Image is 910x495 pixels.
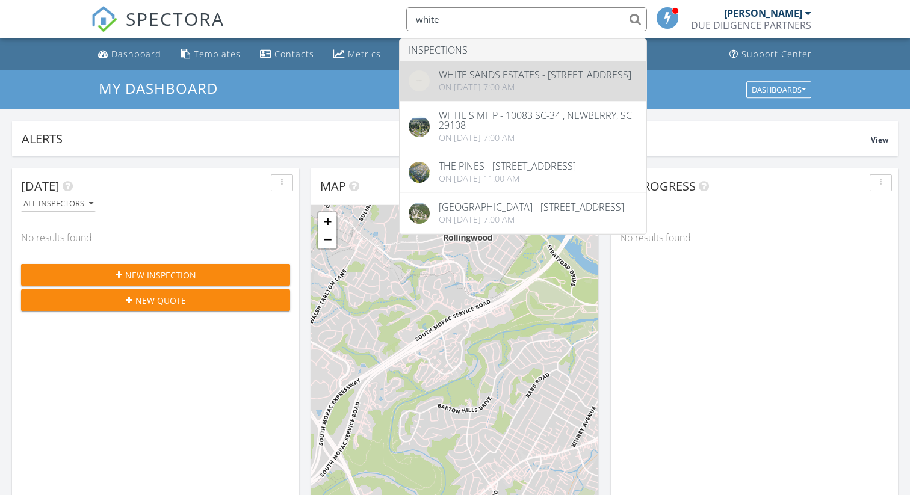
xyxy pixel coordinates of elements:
div: Support Center [741,48,812,60]
a: Zoom in [318,212,336,230]
li: Inspections [400,39,646,61]
button: New Inspection [21,264,290,286]
a: White Sands Estates - [STREET_ADDRESS] On [DATE] 7:00 am [400,61,646,101]
div: Metrics [348,48,381,60]
span: SPECTORA [126,6,224,31]
div: Templates [194,48,241,60]
img: streetview [409,70,430,91]
a: Dashboard [93,43,166,66]
button: New Quote [21,289,290,311]
div: White Sands Estates - [STREET_ADDRESS] [439,70,631,79]
img: ca91e3c0c9997cb09b0c67faf2ef9e38.jpeg [409,162,430,183]
a: Metrics [329,43,386,66]
div: All Inspectors [23,200,93,208]
div: On [DATE] 7:00 am [439,82,631,92]
button: All Inspectors [21,196,96,212]
input: Search everything... [406,7,647,31]
a: Support Center [725,43,817,66]
button: Dashboards [746,81,811,98]
div: White's MHP - 10083 SC-34 , Newberry, SC 29108 [439,111,637,130]
div: No results found [12,221,299,254]
span: New Quote [135,294,186,307]
div: No results found [611,221,898,254]
a: Templates [176,43,246,66]
img: The Best Home Inspection Software - Spectora [91,6,117,32]
img: data [409,203,430,224]
span: View [871,135,888,145]
a: [GEOGRAPHIC_DATA] - [STREET_ADDRESS] On [DATE] 7:00 am [400,193,646,233]
div: Contacts [274,48,314,60]
a: The Pines - [STREET_ADDRESS] On [DATE] 11:00 am [400,152,646,192]
a: SPECTORA [91,16,224,42]
div: On [DATE] 7:00 am [439,215,624,224]
span: [DATE] [21,178,60,194]
span: My Dashboard [99,78,218,98]
span: Map [320,178,346,194]
div: Dashboard [111,48,161,60]
div: DUE DILIGENCE PARTNERS [691,19,811,31]
span: In Progress [620,178,696,194]
div: [GEOGRAPHIC_DATA] - [STREET_ADDRESS] [439,202,624,212]
a: White's MHP - 10083 SC-34 , Newberry, SC 29108 On [DATE] 7:00 am [400,102,646,152]
div: On [DATE] 7:00 am [439,133,637,143]
div: [PERSON_NAME] [724,7,802,19]
a: Automations (Basic) [395,43,476,66]
div: The Pines - [STREET_ADDRESS] [439,161,576,171]
div: Dashboards [752,85,806,94]
span: New Inspection [125,269,196,281]
div: On [DATE] 11:00 am [439,174,576,183]
a: Zoom out [318,230,336,248]
div: Alerts [22,131,871,147]
img: 9406472%2Fcover_photos%2FQgJIkYvitVkMJaI1aJNi%2Foriginal.jpeg [409,116,430,137]
a: Contacts [255,43,319,66]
